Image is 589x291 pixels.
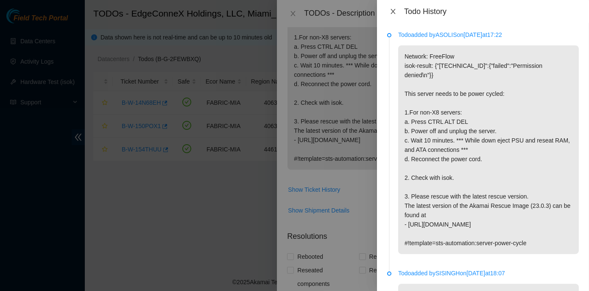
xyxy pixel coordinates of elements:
p: Network: FreeFlow isok-result: {"[TECHNICAL_ID]":{"failed":"Permission denied\n"}} This server ne... [398,45,579,254]
p: Todo added by SISINGH on [DATE] at 18:07 [398,269,579,278]
div: Todo History [404,7,579,16]
button: Close [387,8,399,16]
p: Todo added by ASOLIS on [DATE] at 17:22 [398,30,579,39]
span: close [390,8,396,15]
